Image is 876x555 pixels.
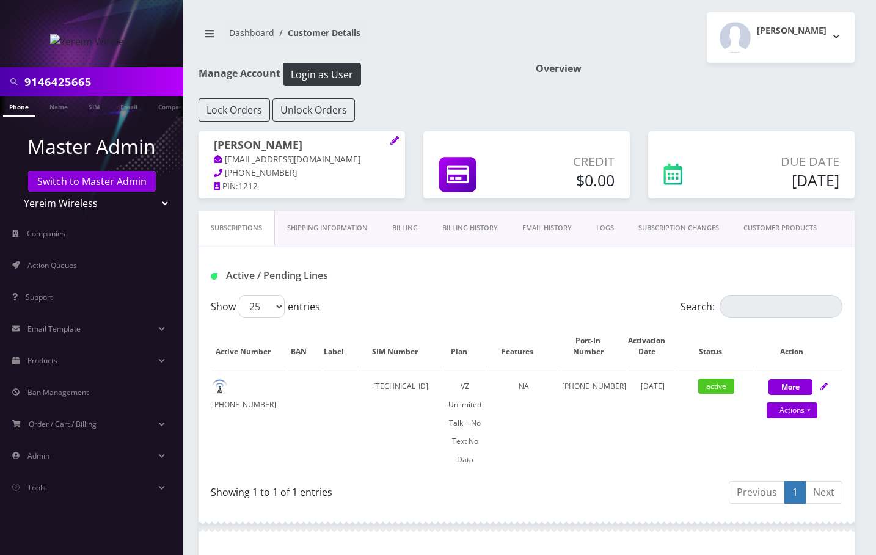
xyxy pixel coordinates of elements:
[225,167,297,178] span: [PHONE_NUMBER]
[359,371,443,475] td: [TECHNICAL_ID]
[229,27,274,38] a: Dashboard
[82,96,106,115] a: SIM
[24,70,180,93] input: Search in Company
[626,211,731,245] a: SUBSCRIPTION CHANGES
[380,211,430,245] a: Billing
[211,480,517,499] div: Showing 1 to 1 of 1 entries
[359,323,443,369] th: SIM Number: activate to sort column ascending
[50,34,134,49] img: Yereim Wireless
[536,63,855,74] h1: Overview
[199,63,517,86] h1: Manage Account
[731,211,829,245] a: CUSTOMER PRODUCTS
[444,371,485,475] td: VZ Unlimited Talk + No Text No Data
[729,481,785,504] a: Previous
[757,26,827,36] h2: [PERSON_NAME]
[199,98,270,122] button: Lock Orders
[487,371,561,475] td: NA
[27,260,77,270] span: Action Queues
[707,12,855,63] button: [PERSON_NAME]
[280,67,361,80] a: Login as User
[27,324,81,334] span: Email Template
[767,402,817,418] a: Actions
[641,381,665,391] span: [DATE]
[720,295,842,318] input: Search:
[444,323,485,369] th: Plan: activate to sort column ascending
[679,323,753,369] th: Status: activate to sort column ascending
[274,26,360,39] li: Customer Details
[212,371,286,475] td: [PHONE_NUMBER]
[199,211,275,245] a: Subscriptions
[3,96,35,117] a: Phone
[29,419,97,429] span: Order / Cart / Billing
[768,379,812,395] button: More
[562,323,626,369] th: Port-In Number: activate to sort column ascending
[27,451,49,461] span: Admin
[754,323,841,369] th: Action: activate to sort column ascending
[43,96,74,115] a: Name
[238,181,258,192] span: 1212
[519,153,614,171] p: Credit
[628,323,678,369] th: Activation Date: activate to sort column ascending
[728,171,839,189] h5: [DATE]
[152,96,193,115] a: Company
[199,20,517,55] nav: breadcrumb
[272,98,355,122] button: Unlock Orders
[114,96,144,115] a: Email
[510,211,584,245] a: EMAIL HISTORY
[728,153,839,171] p: Due Date
[283,63,361,86] button: Login as User
[214,181,238,193] a: PIN:
[27,482,46,493] span: Tools
[430,211,510,245] a: Billing History
[211,270,409,281] h1: Active / Pending Lines
[212,323,286,369] th: Active Number: activate to sort column ascending
[26,292,53,302] span: Support
[214,139,390,153] h1: [PERSON_NAME]
[28,171,156,192] a: Switch to Master Admin
[681,295,842,318] label: Search:
[519,171,614,189] h5: $0.00
[27,387,89,397] span: Ban Management
[805,481,842,504] a: Next
[784,481,806,504] a: 1
[584,211,626,245] a: LOGS
[698,379,734,394] span: active
[287,323,321,369] th: BAN: activate to sort column ascending
[27,355,57,366] span: Products
[487,323,561,369] th: Features: activate to sort column ascending
[323,323,357,369] th: Label: activate to sort column ascending
[214,154,360,166] a: [EMAIL_ADDRESS][DOMAIN_NAME]
[239,295,285,318] select: Showentries
[562,371,626,475] td: [PHONE_NUMBER]
[27,228,65,239] span: Companies
[211,273,217,280] img: Active / Pending Lines
[275,211,380,245] a: Shipping Information
[211,295,320,318] label: Show entries
[212,379,227,394] img: default.png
